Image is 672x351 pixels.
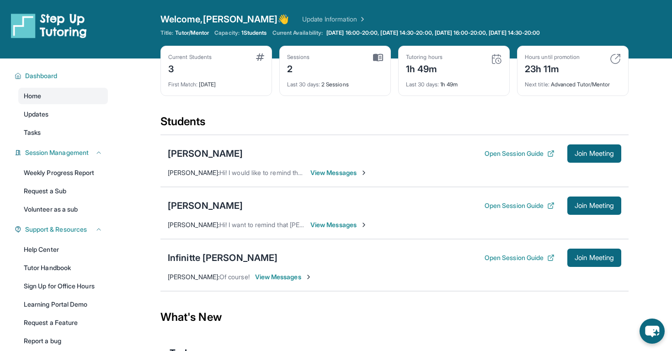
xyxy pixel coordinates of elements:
[18,124,108,141] a: Tasks
[360,221,368,229] img: Chevron-Right
[326,29,540,37] span: [DATE] 16:00-20:00, [DATE] 14:30-20:00, [DATE] 16:00-20:00, [DATE] 14:30-20:00
[357,15,366,24] img: Chevron Right
[21,71,102,80] button: Dashboard
[18,201,108,218] a: Volunteer as a sub
[325,29,542,37] a: [DATE] 16:00-20:00, [DATE] 14:30-20:00, [DATE] 16:00-20:00, [DATE] 14:30-20:00
[25,148,89,157] span: Session Management
[241,29,267,37] span: 1 Students
[485,201,555,210] button: Open Session Guide
[25,71,58,80] span: Dashboard
[256,53,264,61] img: card
[255,272,312,282] span: View Messages
[168,53,212,61] div: Current Students
[168,81,197,88] span: First Match :
[272,29,323,37] span: Current Availability:
[406,53,443,61] div: Tutoring hours
[373,53,383,62] img: card
[525,61,580,75] div: 23h 11m
[575,203,614,208] span: Join Meeting
[160,114,629,134] div: Students
[302,15,366,24] a: Update Information
[610,53,621,64] img: card
[168,61,212,75] div: 3
[168,75,264,88] div: [DATE]
[175,29,209,37] span: Tutor/Mentor
[18,183,108,199] a: Request a Sub
[24,128,41,137] span: Tasks
[640,319,665,344] button: chat-button
[18,260,108,276] a: Tutor Handbook
[168,273,219,281] span: [PERSON_NAME] :
[491,53,502,64] img: card
[18,333,108,349] a: Report a bug
[25,225,87,234] span: Support & Resources
[168,251,277,264] div: Infinitte [PERSON_NAME]
[305,273,312,281] img: Chevron-Right
[24,91,41,101] span: Home
[18,296,108,313] a: Learning Portal Demo
[24,110,49,119] span: Updates
[310,168,368,177] span: View Messages
[575,151,614,156] span: Join Meeting
[525,75,621,88] div: Advanced Tutor/Mentor
[18,278,108,294] a: Sign Up for Office Hours
[21,148,102,157] button: Session Management
[310,220,368,229] span: View Messages
[168,147,243,160] div: [PERSON_NAME]
[360,169,368,176] img: Chevron-Right
[485,253,555,262] button: Open Session Guide
[567,249,621,267] button: Join Meeting
[525,81,549,88] span: Next title :
[21,225,102,234] button: Support & Resources
[11,13,87,38] img: logo
[219,169,467,176] span: Hi! I would like to remind that [PERSON_NAME]'s second session starts in 10 minutes!
[567,144,621,163] button: Join Meeting
[406,75,502,88] div: 1h 49m
[18,106,108,122] a: Updates
[160,29,173,37] span: Title:
[525,53,580,61] div: Hours until promotion
[406,61,443,75] div: 1h 49m
[168,221,219,229] span: [PERSON_NAME] :
[219,221,448,229] span: Hi! I want to remind that [PERSON_NAME]'s first lesson would be in 15 minutes!
[18,241,108,258] a: Help Center
[287,81,320,88] span: Last 30 days :
[567,197,621,215] button: Join Meeting
[160,297,629,337] div: What's New
[575,255,614,261] span: Join Meeting
[219,273,250,281] span: Of course!
[168,169,219,176] span: [PERSON_NAME] :
[168,199,243,212] div: [PERSON_NAME]
[287,61,310,75] div: 2
[287,75,383,88] div: 2 Sessions
[18,165,108,181] a: Weekly Progress Report
[214,29,240,37] span: Capacity:
[18,88,108,104] a: Home
[160,13,289,26] span: Welcome, [PERSON_NAME] 👋
[18,314,108,331] a: Request a Feature
[287,53,310,61] div: Sessions
[485,149,555,158] button: Open Session Guide
[406,81,439,88] span: Last 30 days :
